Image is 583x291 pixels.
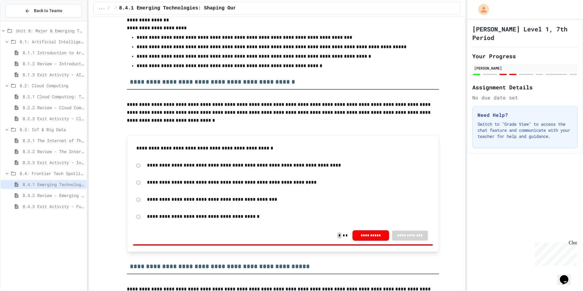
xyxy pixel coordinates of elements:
[98,6,105,11] span: ...
[16,27,84,34] span: Unit 8: Major & Emerging Technologies
[557,267,577,285] iframe: chat widget
[34,8,62,14] span: Back to Teams
[23,104,84,111] span: 8.2.2 Review - Cloud Computing
[472,2,491,16] div: My Account
[119,5,280,12] span: 8.4.1 Emerging Technologies: Shaping Our Digital Future
[23,203,84,210] span: 8.4.3 Exit Activity - Future Tech Challenge
[20,126,84,133] span: 8.3: IoT & Big Data
[23,60,84,67] span: 8.1.2 Review - Introduction to Artificial Intelligence
[23,49,84,56] span: 8.1.1 Introduction to Artificial Intelligence
[477,121,572,139] p: Switch to "Grade View" to access the chat feature and communicate with your teacher for help and ...
[23,93,84,100] span: 8.2.1 Cloud Computing: Transforming the Digital World
[472,94,578,101] div: No due date set
[20,38,84,45] span: 8.1: Artificial Intelligence Basics
[2,2,42,39] div: Chat with us now!Close
[472,52,578,60] h2: Your Progress
[23,181,84,188] span: 8.4.1 Emerging Technologies: Shaping Our Digital Future
[477,111,572,119] h3: Need Help?
[20,82,84,89] span: 8.2: Cloud Computing
[20,170,84,177] span: 8.4: Frontier Tech Spotlight
[472,25,578,42] h1: [PERSON_NAME] Level 1, 7th Period
[23,148,84,155] span: 8.3.2 Review - The Internet of Things and Big Data
[23,71,84,78] span: 8.1.3 Exit Activity - AI Detective
[23,159,84,166] span: 8.3.3 Exit Activity - IoT Data Detective Challenge
[23,137,84,144] span: 8.3.1 The Internet of Things and Big Data: Our Connected Digital World
[474,65,576,71] div: [PERSON_NAME]
[532,240,577,266] iframe: chat widget
[107,6,109,11] span: /
[114,6,116,11] span: /
[23,115,84,122] span: 8.2.3 Exit Activity - Cloud Service Detective
[23,192,84,199] span: 8.4.2 Review - Emerging Technologies: Shaping Our Digital Future
[472,83,578,92] h2: Assignment Details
